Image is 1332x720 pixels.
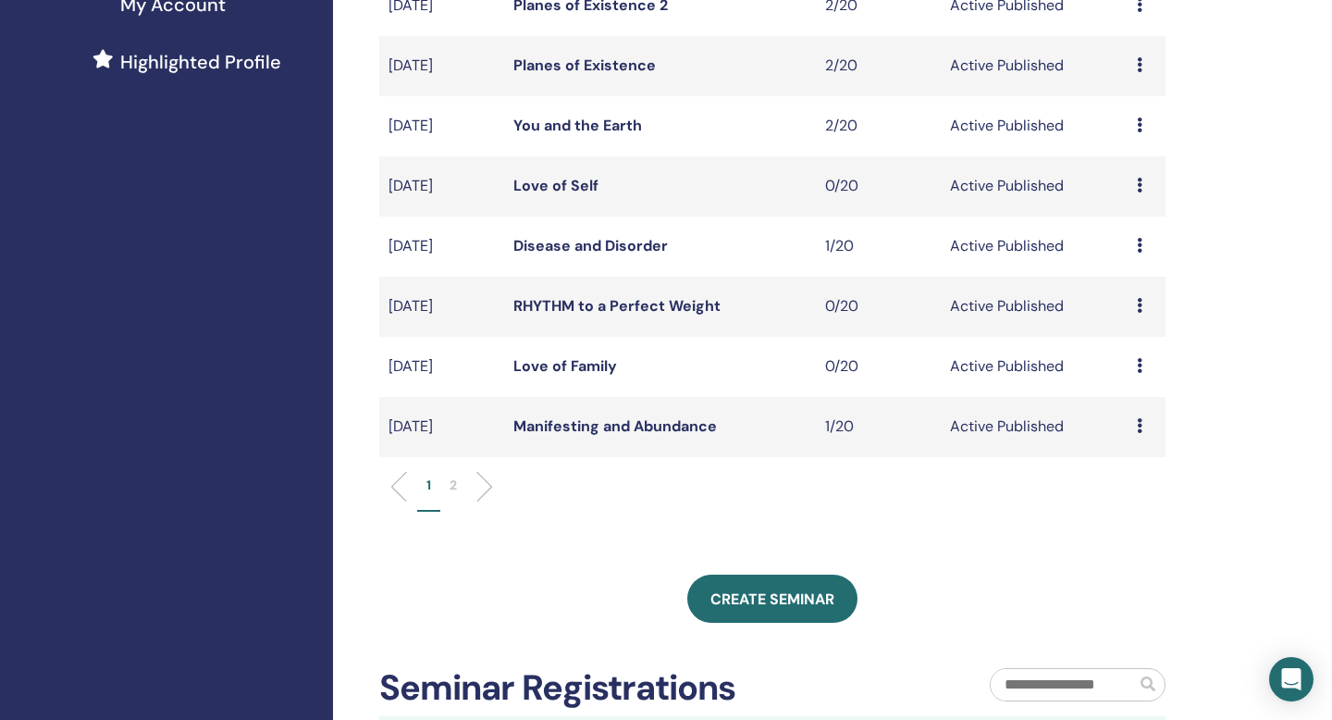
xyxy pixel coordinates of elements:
div: Open Intercom Messenger [1269,657,1313,701]
td: 1/20 [816,397,941,457]
a: Love of Self [513,176,598,195]
h2: Seminar Registrations [379,667,735,710]
td: Active Published [941,277,1128,337]
span: Highlighted Profile [120,48,281,76]
td: [DATE] [379,96,504,156]
td: Active Published [941,217,1128,277]
a: You and the Earth [513,116,642,135]
td: 0/20 [816,337,941,397]
td: [DATE] [379,156,504,217]
td: [DATE] [379,337,504,397]
p: 2 [450,476,457,495]
a: Create seminar [687,575,857,623]
td: Active Published [941,36,1128,96]
td: [DATE] [379,217,504,277]
td: 2/20 [816,36,941,96]
td: [DATE] [379,277,504,337]
a: RHYTHM to a Perfect Weight [513,296,721,316]
td: Active Published [941,337,1128,397]
td: Active Published [941,397,1128,457]
td: Active Published [941,96,1128,156]
td: [DATE] [379,36,504,96]
td: Active Published [941,156,1128,217]
td: 0/20 [816,277,941,337]
a: Planes of Existence [513,56,656,75]
a: Disease and Disorder [513,236,668,255]
td: [DATE] [379,397,504,457]
td: 2/20 [816,96,941,156]
td: 1/20 [816,217,941,277]
a: Love of Family [513,356,617,376]
td: 0/20 [816,156,941,217]
a: Manifesting and Abundance [513,416,717,436]
p: 1 [426,476,431,495]
span: Create seminar [710,590,834,609]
